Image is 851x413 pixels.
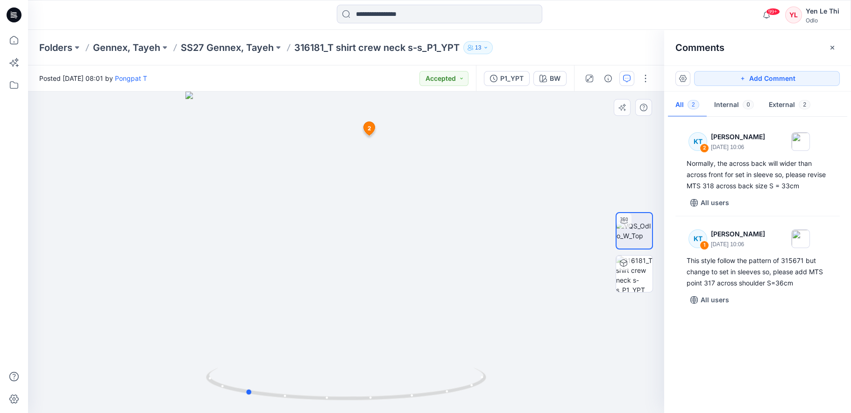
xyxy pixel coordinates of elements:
a: SS27 Gennex, Tayeh [181,41,274,54]
span: Posted [DATE] 08:01 by [39,73,147,83]
span: 2 [688,100,699,109]
div: Yen Le Thi [806,6,839,17]
p: [PERSON_NAME] [711,131,765,142]
div: KT [688,132,707,151]
button: BW [533,71,567,86]
p: 13 [475,43,481,53]
div: P1_YPT [500,73,524,84]
div: BW [550,73,560,84]
div: This style follow the pattern of 315671 but change to set in sleeves so, please add MTS point 317... [687,255,829,289]
p: [DATE] 10:06 [711,142,765,152]
button: 13 [463,41,493,54]
button: All users [687,292,733,307]
button: Add Comment [694,71,840,86]
div: 2 [700,143,709,153]
p: All users [701,294,729,306]
button: Details [601,71,616,86]
button: Internal [707,93,762,117]
span: 2 [799,100,810,109]
button: All [668,93,707,117]
span: 0 [743,100,754,109]
div: YL [785,7,802,23]
div: Normally, the across back will wider than across front for set in sleeve so, please revise MTS 31... [687,158,829,192]
a: Folders [39,41,72,54]
button: P1_YPT [484,71,530,86]
img: VQS_Odlo_W_Top [617,221,652,241]
p: 316181_T shirt crew neck s-s_P1_YPT [294,41,460,54]
a: Gennex, Tayeh [93,41,160,54]
h2: Comments [675,42,724,53]
a: Pongpat T [115,74,147,82]
div: Odlo [806,17,839,24]
span: 99+ [766,8,780,15]
div: 1 [700,241,709,250]
img: 316181_T shirt crew neck s-s_P1_YPT BW [616,256,652,292]
p: All users [701,197,729,208]
p: [PERSON_NAME] [711,228,765,240]
button: All users [687,195,733,210]
button: External [761,93,818,117]
p: [DATE] 10:06 [711,240,765,249]
div: KT [688,229,707,248]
